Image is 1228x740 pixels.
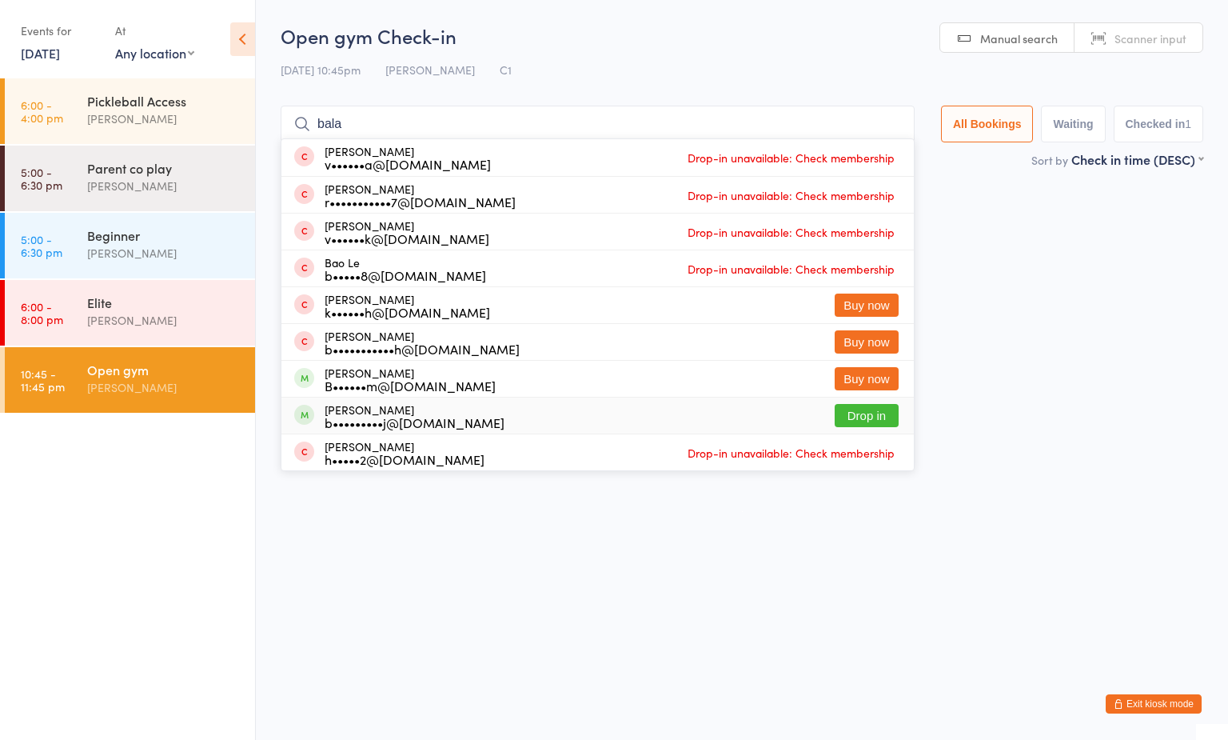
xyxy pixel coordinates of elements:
h2: Open gym Check-in [281,22,1203,49]
div: [PERSON_NAME] [325,403,504,429]
button: Checked in1 [1114,106,1204,142]
time: 5:00 - 6:30 pm [21,233,62,258]
div: h•••••2@[DOMAIN_NAME] [325,453,484,466]
div: k••••••h@[DOMAIN_NAME] [325,306,490,318]
time: 10:45 - 11:45 pm [21,367,65,393]
div: v••••••a@[DOMAIN_NAME] [325,158,491,170]
time: 6:00 - 8:00 pm [21,300,63,326]
div: Bao Le [325,256,486,282]
input: Search [281,106,915,142]
div: [PERSON_NAME] [87,110,241,128]
div: v••••••k@[DOMAIN_NAME] [325,232,489,245]
div: [PERSON_NAME] [87,244,241,262]
span: Drop-in unavailable: Check membership [684,257,899,281]
div: [PERSON_NAME] [325,293,490,318]
span: [PERSON_NAME] [385,62,475,78]
div: Beginner [87,226,241,244]
div: 1 [1185,118,1191,130]
a: 6:00 -4:00 pmPickleball Access[PERSON_NAME] [5,78,255,144]
div: B••••••m@[DOMAIN_NAME] [325,379,496,392]
div: b•••••••••j@[DOMAIN_NAME] [325,416,504,429]
div: Pickleball Access [87,92,241,110]
span: Manual search [980,30,1058,46]
div: Elite [87,294,241,311]
span: Drop-in unavailable: Check membership [684,220,899,244]
button: Buy now [835,367,899,390]
div: Any location [115,44,194,62]
span: C1 [500,62,512,78]
label: Sort by [1031,152,1068,168]
span: [DATE] 10:45pm [281,62,361,78]
div: [PERSON_NAME] [325,330,520,355]
span: Scanner input [1114,30,1186,46]
a: 5:00 -6:30 pmParent co play[PERSON_NAME] [5,146,255,211]
div: [PERSON_NAME] [325,440,484,466]
div: Check in time (DESC) [1071,150,1203,168]
div: At [115,18,194,44]
div: Parent co play [87,159,241,177]
div: [PERSON_NAME] [87,177,241,195]
a: 5:00 -6:30 pmBeginner[PERSON_NAME] [5,213,255,278]
time: 6:00 - 4:00 pm [21,98,63,124]
button: Exit kiosk mode [1106,694,1202,714]
button: Drop in [835,404,899,427]
div: b•••••••••••h@[DOMAIN_NAME] [325,342,520,355]
a: 10:45 -11:45 pmOpen gym[PERSON_NAME] [5,347,255,413]
span: Drop-in unavailable: Check membership [684,183,899,207]
span: Drop-in unavailable: Check membership [684,441,899,465]
span: Drop-in unavailable: Check membership [684,146,899,170]
button: Waiting [1041,106,1105,142]
button: All Bookings [941,106,1034,142]
div: b•••••8@[DOMAIN_NAME] [325,269,486,282]
button: Buy now [835,294,899,317]
div: Events for [21,18,99,44]
div: [PERSON_NAME] [87,311,241,330]
div: Open gym [87,361,241,378]
div: [PERSON_NAME] [87,378,241,397]
div: [PERSON_NAME] [325,366,496,392]
div: [PERSON_NAME] [325,219,489,245]
a: 6:00 -8:00 pmElite[PERSON_NAME] [5,280,255,346]
div: [PERSON_NAME] [325,145,491,170]
a: [DATE] [21,44,60,62]
time: 5:00 - 6:30 pm [21,166,62,191]
div: r•••••••••••7@[DOMAIN_NAME] [325,195,516,208]
div: [PERSON_NAME] [325,182,516,208]
button: Buy now [835,330,899,354]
